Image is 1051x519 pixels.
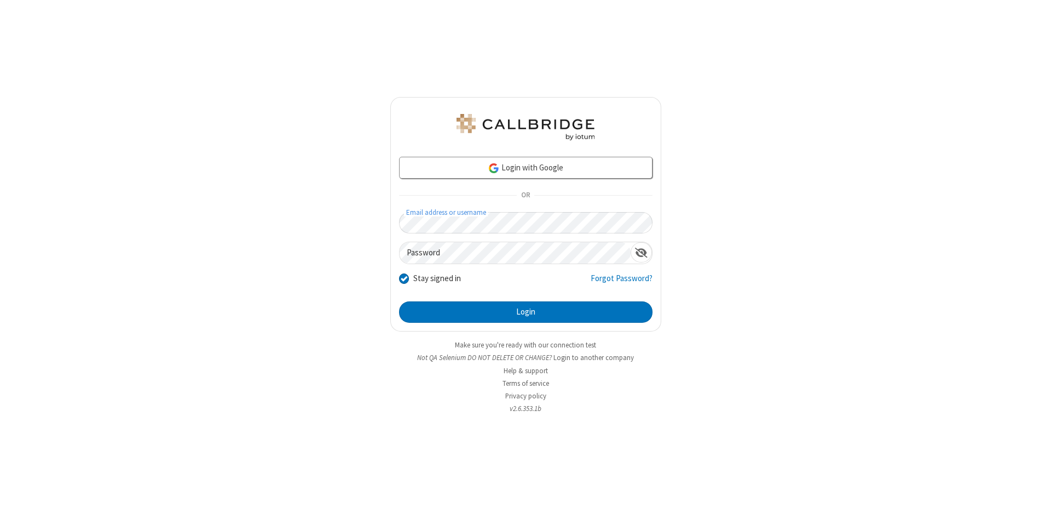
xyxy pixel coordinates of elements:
button: Login to another company [553,352,634,363]
div: Show password [631,242,652,263]
iframe: Chat [1024,491,1043,511]
span: OR [517,188,534,203]
a: Terms of service [503,379,549,388]
input: Email address or username [399,212,652,233]
a: Help & support [504,366,548,375]
li: v2.6.353.1b [390,403,661,414]
button: Login [399,301,652,323]
a: Privacy policy [505,391,546,401]
label: Stay signed in [413,272,461,285]
img: google-icon.png [488,162,500,174]
input: Password [400,242,631,264]
li: Not QA Selenium DO NOT DELETE OR CHANGE? [390,352,661,363]
img: QA Selenium DO NOT DELETE OR CHANGE [454,114,597,140]
a: Forgot Password? [591,272,652,293]
a: Login with Google [399,157,652,179]
a: Make sure you're ready with our connection test [455,340,596,350]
